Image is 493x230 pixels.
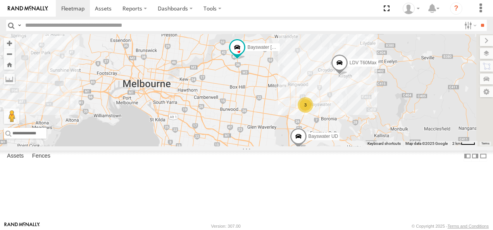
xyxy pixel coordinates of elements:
[461,20,478,31] label: Search Filter Options
[450,141,477,146] button: Map Scale: 2 km per 33 pixels
[480,86,493,97] label: Map Settings
[400,3,422,14] div: Bayswater Sales Counter
[479,151,487,162] label: Hide Summary Table
[4,74,15,84] label: Measure
[464,151,471,162] label: Dock Summary Table to the Left
[211,224,241,228] div: Version: 307.00
[4,108,19,124] button: Drag Pegman onto the map to open Street View
[8,6,48,11] img: rand-logo.svg
[247,45,309,50] span: Bayswater [PERSON_NAME]
[452,141,461,146] span: 2 km
[4,38,15,48] button: Zoom in
[298,97,313,113] div: 3
[471,151,479,162] label: Dock Summary Table to the Right
[450,2,462,15] i: ?
[367,141,401,146] button: Keyboard shortcuts
[412,224,489,228] div: © Copyright 2025 -
[4,48,15,59] button: Zoom out
[28,151,54,161] label: Fences
[3,151,28,161] label: Assets
[16,20,22,31] label: Search Query
[405,141,448,146] span: Map data ©2025 Google
[448,224,489,228] a: Terms and Conditions
[350,60,377,66] span: LDV T60Max
[481,142,490,145] a: Terms (opens in new tab)
[4,59,15,70] button: Zoom Home
[309,134,338,139] span: Bayswater UD
[4,222,40,230] a: Visit our Website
